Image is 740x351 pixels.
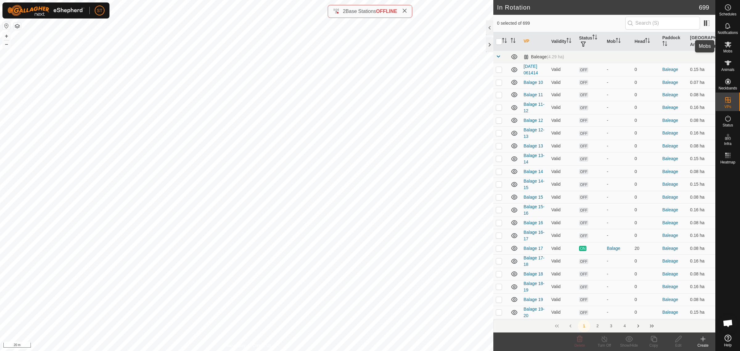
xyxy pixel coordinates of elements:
[549,114,577,126] td: Valid
[662,118,678,123] a: Baleage
[688,126,715,140] td: 0.16 ha
[662,310,678,315] a: Baleage
[688,152,715,165] td: 0.15 ha
[632,165,660,178] td: 0
[688,280,715,293] td: 0.16 ha
[549,254,577,268] td: Valid
[688,140,715,152] td: 0.08 ha
[579,169,588,174] span: OFF
[604,32,632,51] th: Mob
[688,114,715,126] td: 0.08 ha
[632,191,660,203] td: 0
[688,254,715,268] td: 0.16 ha
[591,320,604,332] button: 2
[607,194,630,200] div: -
[632,319,660,331] td: 0
[549,268,577,280] td: Valid
[579,80,588,85] span: OFF
[646,320,658,332] button: Last Page
[605,320,617,332] button: 3
[662,220,678,225] a: Baleage
[607,309,630,316] div: -
[549,242,577,254] td: Valid
[607,271,630,277] div: -
[619,320,631,332] button: 4
[719,12,736,16] span: Schedules
[549,306,577,319] td: Valid
[666,343,691,348] div: Edit
[7,5,84,16] img: Gallagher Logo
[524,246,543,251] a: Balage 17
[524,204,545,216] a: Balage 15-16
[632,32,660,51] th: Head
[549,165,577,178] td: Valid
[497,4,699,11] h2: In Rotation
[524,255,545,267] a: Balage 17-18
[662,105,678,110] a: Baleage
[632,101,660,114] td: 0
[632,63,660,76] td: 0
[579,208,588,213] span: OFF
[688,242,715,254] td: 0.08 ha
[632,320,644,332] button: Next Page
[723,49,732,53] span: Mobs
[718,31,738,35] span: Notifications
[524,64,538,75] a: [DATE] 061414
[607,207,630,213] div: -
[97,7,102,14] span: ST
[632,242,660,254] td: 20
[524,102,545,113] a: Balage 11-12
[688,89,715,101] td: 0.08 ha
[632,229,660,242] td: 0
[688,32,715,51] th: [GEOGRAPHIC_DATA] Area
[607,92,630,98] div: -
[688,203,715,217] td: 0.16 ha
[607,296,630,303] div: -
[607,104,630,111] div: -
[688,101,715,114] td: 0.16 ha
[524,153,545,164] a: Balage 13-14
[524,307,545,318] a: Balage 19-20
[632,126,660,140] td: 0
[566,39,571,44] p-sorticon: Activate to sort
[632,203,660,217] td: 0
[660,32,688,51] th: Paddock
[632,306,660,319] td: 0
[607,79,630,86] div: -
[549,63,577,76] td: Valid
[3,32,10,40] button: +
[625,17,700,30] input: Search (S)
[662,246,678,251] a: Baleage
[607,232,630,239] div: -
[688,76,715,89] td: 0.07 ha
[579,195,588,200] span: OFF
[14,23,21,30] button: Map Layers
[549,140,577,152] td: Valid
[549,101,577,114] td: Valid
[579,271,588,277] span: OFF
[662,258,678,263] a: Baleage
[688,268,715,280] td: 0.08 ha
[592,35,597,40] p-sorticon: Activate to sort
[579,297,588,302] span: OFF
[549,280,577,293] td: Valid
[719,314,737,332] div: Open chat
[549,217,577,229] td: Valid
[616,39,621,44] p-sorticon: Activate to sort
[688,293,715,306] td: 0.08 ha
[497,20,625,27] span: 0 selected of 699
[691,343,715,348] div: Create
[549,191,577,203] td: Valid
[607,168,630,175] div: -
[688,306,715,319] td: 0.15 ha
[662,67,678,72] a: Baleage
[688,229,715,242] td: 0.16 ha
[724,105,731,109] span: VPs
[343,9,346,14] span: 2
[574,343,585,348] span: Delete
[662,130,678,135] a: Baleage
[524,92,543,97] a: Balage 11
[662,207,678,212] a: Baleage
[502,39,507,44] p-sorticon: Activate to sort
[632,268,660,280] td: 0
